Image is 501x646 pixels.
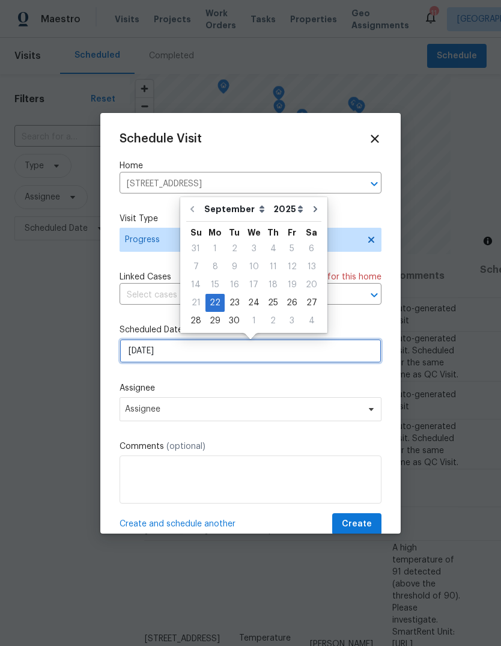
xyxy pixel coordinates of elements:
abbr: Wednesday [247,228,261,237]
div: Wed Sep 17 2025 [244,276,264,294]
span: Progress [125,234,359,246]
div: Sat Sep 27 2025 [302,294,321,312]
div: 7 [186,258,205,275]
button: Open [366,287,383,303]
div: 10 [244,258,264,275]
div: 25 [264,294,282,311]
div: Thu Sep 11 2025 [264,258,282,276]
label: Home [120,160,381,172]
label: Assignee [120,382,381,394]
div: Fri Oct 03 2025 [282,312,302,330]
div: 20 [302,276,321,293]
span: (optional) [166,442,205,451]
span: Assignee [125,404,360,414]
abbr: Thursday [267,228,279,237]
div: Thu Sep 04 2025 [264,240,282,258]
span: Linked Cases [120,271,171,283]
input: M/D/YYYY [120,339,381,363]
div: Sat Sep 20 2025 [302,276,321,294]
div: 26 [282,294,302,311]
div: 30 [225,312,244,329]
abbr: Monday [208,228,222,237]
div: Wed Oct 01 2025 [244,312,264,330]
div: 14 [186,276,205,293]
div: Wed Sep 10 2025 [244,258,264,276]
div: Sat Oct 04 2025 [302,312,321,330]
div: Tue Sep 16 2025 [225,276,244,294]
select: Month [201,200,270,218]
div: 3 [244,240,264,257]
div: 4 [264,240,282,257]
div: Wed Sep 24 2025 [244,294,264,312]
div: Wed Sep 03 2025 [244,240,264,258]
div: Mon Sep 29 2025 [205,312,225,330]
div: Thu Oct 02 2025 [264,312,282,330]
label: Visit Type [120,213,381,225]
div: Tue Sep 09 2025 [225,258,244,276]
abbr: Tuesday [229,228,240,237]
div: 15 [205,276,225,293]
div: Fri Sep 19 2025 [282,276,302,294]
div: 28 [186,312,205,329]
div: 22 [205,294,225,311]
div: Thu Sep 18 2025 [264,276,282,294]
div: 11 [264,258,282,275]
div: 13 [302,258,321,275]
div: 9 [225,258,244,275]
div: 4 [302,312,321,329]
button: Go to previous month [183,197,201,221]
abbr: Saturday [306,228,317,237]
div: Mon Sep 15 2025 [205,276,225,294]
div: 8 [205,258,225,275]
div: Thu Sep 25 2025 [264,294,282,312]
div: Sun Sep 21 2025 [186,294,205,312]
div: Sat Sep 13 2025 [302,258,321,276]
div: Tue Sep 02 2025 [225,240,244,258]
div: 17 [244,276,264,293]
input: Select cases [120,286,348,305]
div: 2 [225,240,244,257]
button: Create [332,513,381,535]
div: 19 [282,276,302,293]
div: Fri Sep 26 2025 [282,294,302,312]
div: 31 [186,240,205,257]
div: 12 [282,258,302,275]
div: Fri Sep 05 2025 [282,240,302,258]
div: Sat Sep 06 2025 [302,240,321,258]
div: Tue Sep 30 2025 [225,312,244,330]
select: Year [270,200,306,218]
div: 23 [225,294,244,311]
label: Scheduled Date [120,324,381,336]
div: Sun Aug 31 2025 [186,240,205,258]
div: Mon Sep 08 2025 [205,258,225,276]
div: 5 [282,240,302,257]
div: 24 [244,294,264,311]
div: Sun Sep 14 2025 [186,276,205,294]
label: Comments [120,440,381,453]
span: Schedule Visit [120,133,202,145]
abbr: Friday [288,228,296,237]
div: 21 [186,294,205,311]
div: 1 [205,240,225,257]
div: 29 [205,312,225,329]
div: 6 [302,240,321,257]
abbr: Sunday [190,228,202,237]
input: Enter in an address [120,175,348,193]
div: Sun Sep 28 2025 [186,312,205,330]
div: 1 [244,312,264,329]
div: 2 [264,312,282,329]
div: Tue Sep 23 2025 [225,294,244,312]
div: 18 [264,276,282,293]
span: Close [368,132,381,145]
div: Fri Sep 12 2025 [282,258,302,276]
span: Create [342,517,372,532]
div: Sun Sep 07 2025 [186,258,205,276]
div: 16 [225,276,244,293]
button: Go to next month [306,197,324,221]
div: 3 [282,312,302,329]
div: Mon Sep 22 2025 [205,294,225,312]
span: Create and schedule another [120,518,235,530]
button: Open [366,175,383,192]
div: Mon Sep 01 2025 [205,240,225,258]
div: 27 [302,294,321,311]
